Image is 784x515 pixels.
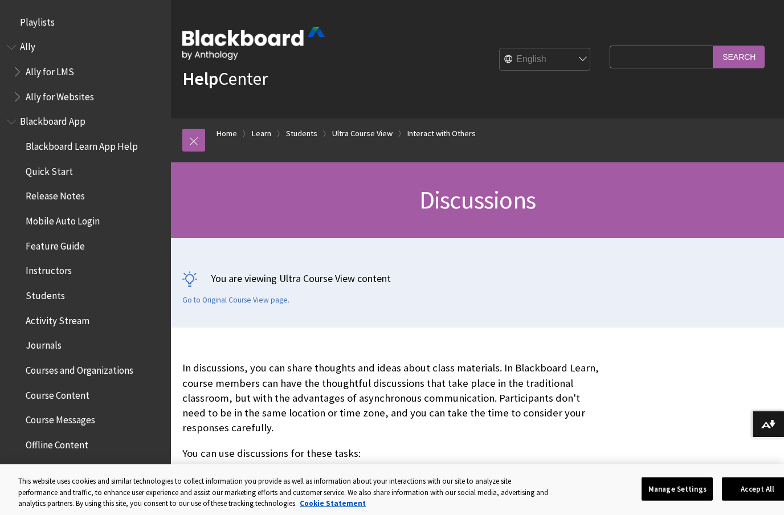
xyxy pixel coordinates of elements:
span: Quick Start [26,162,73,177]
img: Blackboard by Anthology [182,27,325,60]
a: Ultra Course View [332,126,393,141]
span: Feature Guide [26,236,85,252]
p: In discussions, you can share thoughts and ideas about class materials. In Blackboard Learn, cour... [182,361,604,435]
p: You can use discussions for these tasks: [182,446,604,461]
span: Blackboard App [20,112,85,128]
span: Discussions [419,184,536,215]
a: Learn [252,126,271,141]
span: Students [26,286,65,301]
strong: Help [182,67,218,90]
p: You are viewing Ultra Course View content [182,271,773,285]
span: Courses and Organizations [26,361,133,376]
input: Search [713,46,765,68]
span: Ally for LMS [26,62,74,77]
a: Interact with Others [407,126,476,141]
button: Manage Settings [642,477,713,501]
span: Announcements [26,460,93,476]
nav: Book outline for Anthology Ally Help [7,38,164,107]
span: Mobile Auto Login [26,211,100,227]
a: Students [286,126,317,141]
a: HelpCenter [182,67,268,90]
a: Go to Original Course View page. [182,295,289,305]
span: Release Notes [26,187,85,202]
span: Offline Content [26,435,88,451]
a: More information about your privacy, opens in a new tab [300,498,366,508]
span: Instructors [26,261,72,277]
span: Blackboard Learn App Help [26,137,138,152]
span: Playlists [20,13,55,28]
span: Course Messages [26,411,95,426]
span: Ally [20,38,35,53]
nav: Book outline for Playlists [7,13,164,32]
span: Ally for Websites [26,87,94,103]
span: Activity Stream [26,311,89,326]
a: Home [217,126,237,141]
select: Site Language Selector [500,48,591,71]
span: Journals [26,336,62,351]
div: This website uses cookies and similar technologies to collect information you provide as well as ... [18,476,549,509]
span: Course Content [26,386,89,401]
